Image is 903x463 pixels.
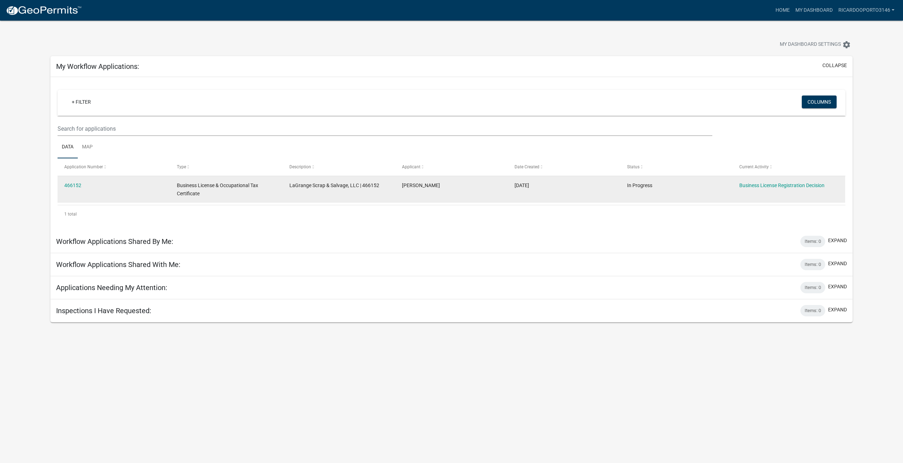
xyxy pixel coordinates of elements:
[733,158,845,175] datatable-header-cell: Current Activity
[802,96,837,108] button: Columns
[739,183,825,188] a: Business License Registration Decision
[64,164,103,169] span: Application Number
[58,136,78,159] a: Data
[828,237,847,244] button: expand
[515,183,529,188] span: 08/19/2025
[56,62,139,71] h5: My Workflow Applications:
[58,121,712,136] input: Search for applications
[822,62,847,69] button: collapse
[56,260,180,269] h5: Workflow Applications Shared With Me:
[289,164,311,169] span: Description
[58,158,170,175] datatable-header-cell: Application Number
[66,96,97,108] a: + Filter
[800,305,825,316] div: Items: 0
[515,164,539,169] span: Date Created
[177,164,186,169] span: Type
[402,183,440,188] span: Ricardo Oporto
[620,158,733,175] datatable-header-cell: Status
[289,183,379,188] span: LaGrange Scrap & Salvage, LLC | 466152
[56,283,167,292] h5: Applications Needing My Attention:
[793,4,836,17] a: My Dashboard
[828,260,847,267] button: expand
[800,236,825,247] div: Items: 0
[50,77,853,230] div: collapse
[627,183,652,188] span: In Progress
[56,306,151,315] h5: Inspections I Have Requested:
[177,183,258,196] span: Business License & Occupational Tax Certificate
[402,164,420,169] span: Applicant
[836,4,897,17] a: ricardooporto3146
[828,306,847,314] button: expand
[58,205,845,223] div: 1 total
[508,158,620,175] datatable-header-cell: Date Created
[283,158,395,175] datatable-header-cell: Description
[64,183,81,188] a: 466152
[780,40,841,49] span: My Dashboard Settings
[773,4,793,17] a: Home
[800,259,825,270] div: Items: 0
[395,158,508,175] datatable-header-cell: Applicant
[170,158,283,175] datatable-header-cell: Type
[800,282,825,293] div: Items: 0
[56,237,173,246] h5: Workflow Applications Shared By Me:
[842,40,851,49] i: settings
[78,136,97,159] a: Map
[739,164,769,169] span: Current Activity
[774,38,856,51] button: My Dashboard Settingssettings
[627,164,640,169] span: Status
[828,283,847,290] button: expand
